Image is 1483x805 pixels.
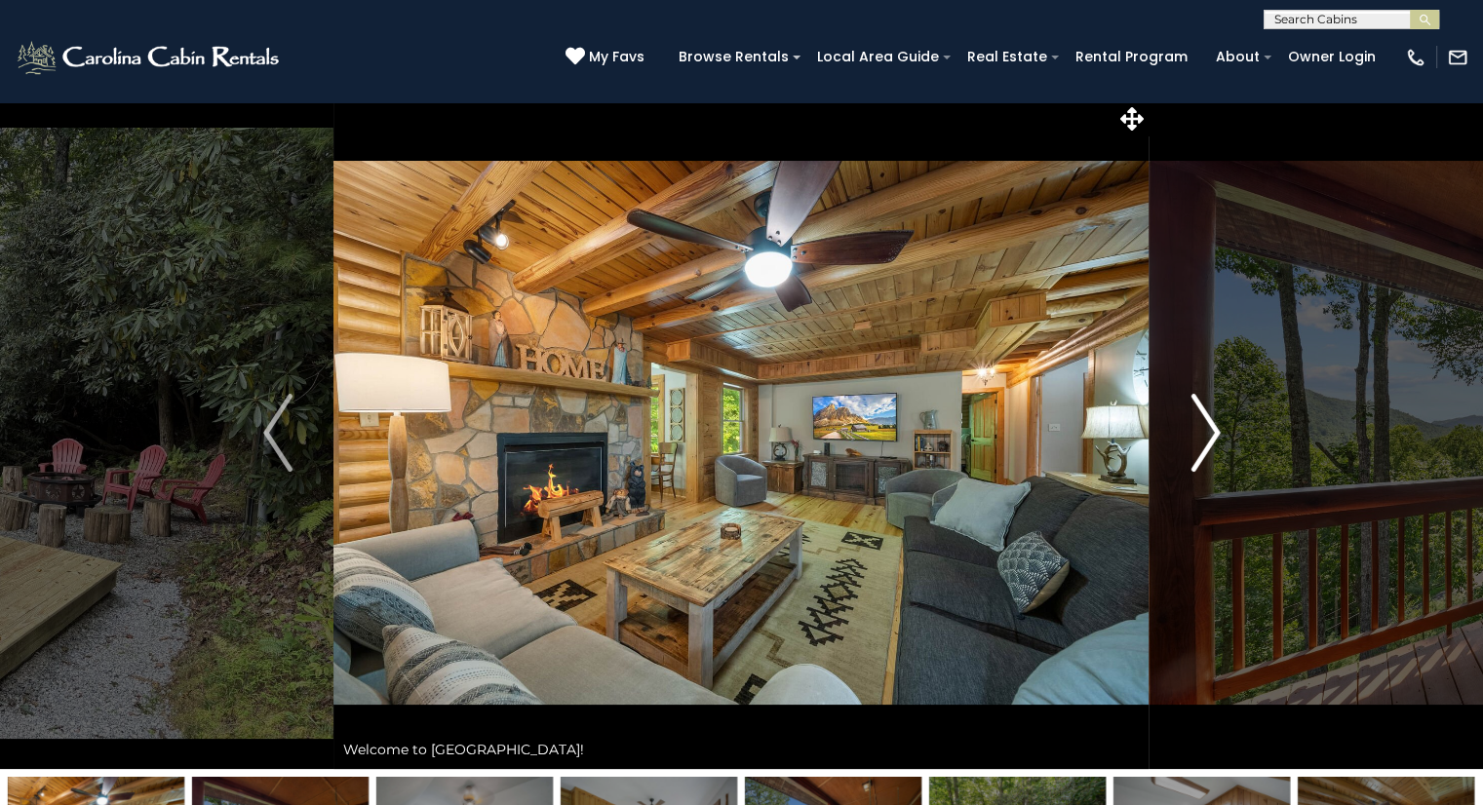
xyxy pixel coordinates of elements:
a: Local Area Guide [807,42,949,72]
button: Next [1150,96,1262,769]
img: mail-regular-white.png [1447,47,1468,68]
img: arrow [1190,394,1220,472]
a: Real Estate [957,42,1057,72]
div: Welcome to [GEOGRAPHIC_DATA]! [333,730,1149,769]
span: My Favs [589,47,644,67]
a: My Favs [566,47,649,68]
button: Previous [222,96,334,769]
img: phone-regular-white.png [1405,47,1426,68]
img: White-1-2.png [15,38,285,77]
img: arrow [263,394,293,472]
a: About [1206,42,1269,72]
a: Rental Program [1066,42,1197,72]
a: Owner Login [1278,42,1385,72]
a: Browse Rentals [669,42,799,72]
